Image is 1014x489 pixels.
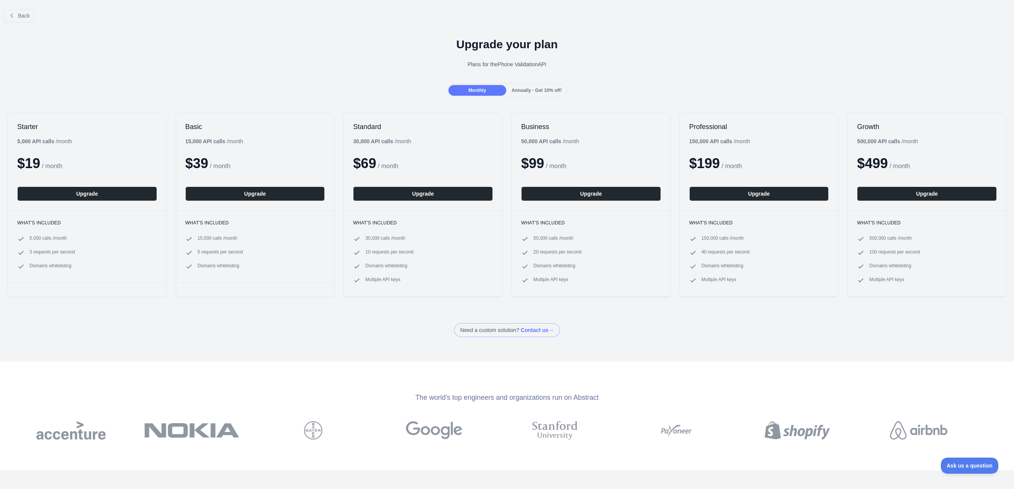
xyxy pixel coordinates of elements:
[689,155,720,171] span: $ 199
[353,186,493,201] button: Upgrade
[521,186,661,201] button: Upgrade
[941,458,999,474] iframe: Toggle Customer Support
[521,155,544,171] span: $ 99
[689,186,829,201] button: Upgrade
[546,163,566,169] span: / month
